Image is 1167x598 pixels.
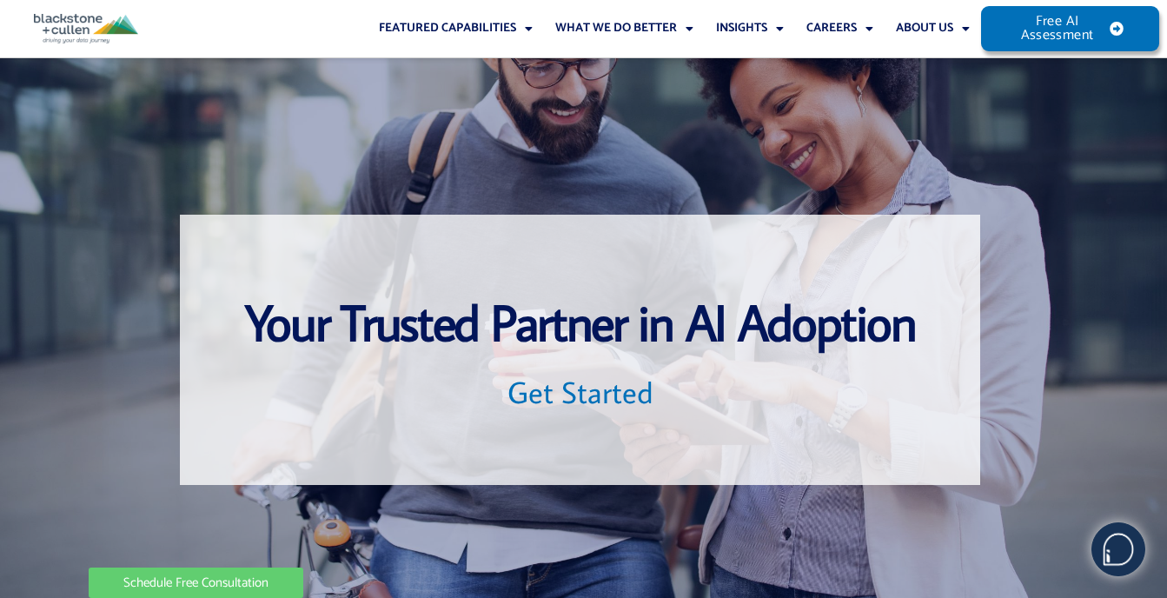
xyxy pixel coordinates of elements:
[89,568,303,598] a: Schedule Free Consultation
[215,287,945,357] h1: Your Trusted Partner in AI Adoption
[123,576,269,589] span: Schedule Free Consultation
[507,372,653,411] a: Get Started
[981,6,1159,51] a: Free AI Assessment
[1016,15,1099,43] span: Free AI Assessment
[1092,523,1144,575] img: users%2F5SSOSaKfQqXq3cFEnIZRYMEs4ra2%2Fmedia%2Fimages%2F-Bulle%20blanche%20sans%20fond%20%2B%20ma...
